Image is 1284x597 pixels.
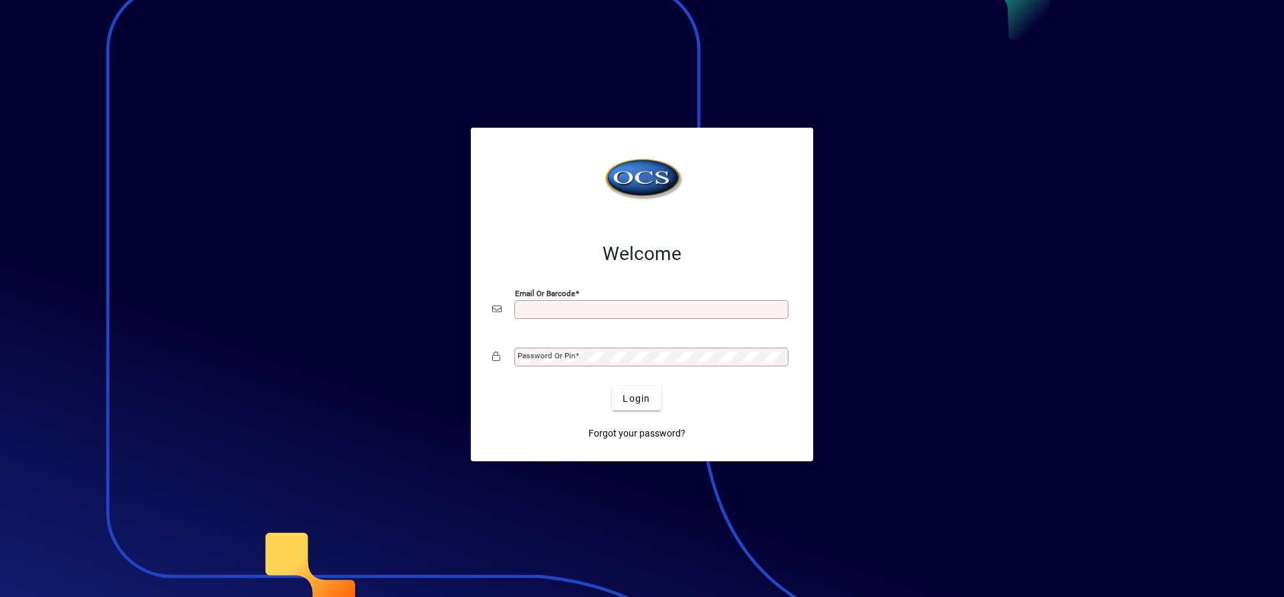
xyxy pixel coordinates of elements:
button: Login [612,386,661,410]
span: Forgot your password? [588,427,685,441]
h2: Welcome [492,243,792,265]
mat-label: Password or Pin [518,351,575,360]
span: Login [623,392,650,406]
a: Forgot your password? [583,421,691,445]
mat-label: Email or Barcode [515,289,575,298]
